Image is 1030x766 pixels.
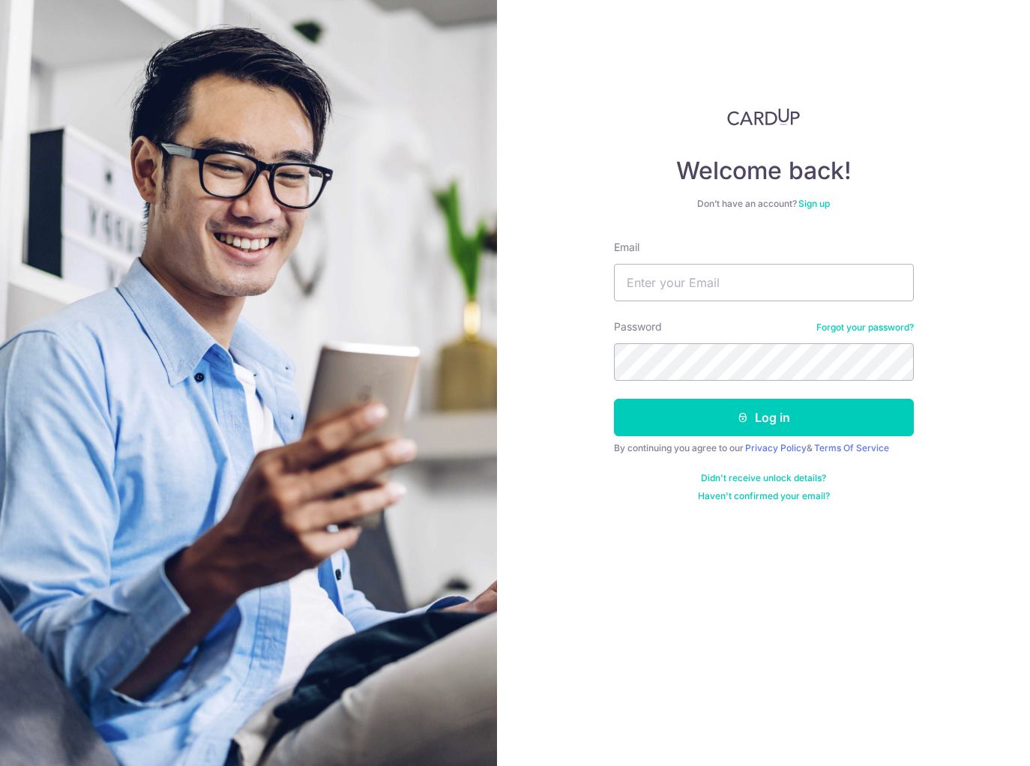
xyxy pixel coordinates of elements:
a: Privacy Policy [745,442,807,453]
h4: Welcome back! [614,156,914,186]
a: Didn't receive unlock details? [701,472,826,484]
a: Sign up [798,198,830,209]
img: CardUp Logo [727,108,801,126]
div: Don’t have an account? [614,198,914,210]
a: Terms Of Service [814,442,889,453]
a: Forgot your password? [816,322,914,334]
label: Password [614,319,662,334]
a: Haven't confirmed your email? [698,490,830,502]
button: Log in [614,399,914,436]
label: Email [614,240,639,255]
div: By continuing you agree to our & [614,442,914,454]
input: Enter your Email [614,264,914,301]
